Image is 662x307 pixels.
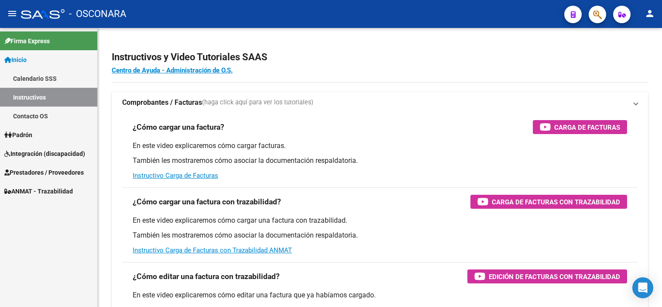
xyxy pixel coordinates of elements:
[133,156,627,166] p: También les mostraremos cómo asociar la documentación respaldatoria.
[133,246,292,254] a: Instructivo Carga de Facturas con Trazabilidad ANMAT
[4,149,85,159] span: Integración (discapacidad)
[112,49,648,66] h2: Instructivos y Video Tutoriales SAAS
[554,122,620,133] span: Carga de Facturas
[202,98,313,107] span: (haga click aquí para ver los tutoriales)
[4,186,73,196] span: ANMAT - Trazabilidad
[4,130,32,140] span: Padrón
[133,231,627,240] p: También les mostraremos cómo asociar la documentación respaldatoria.
[7,8,17,19] mat-icon: menu
[133,216,627,225] p: En este video explicaremos cómo cargar una factura con trazabilidad.
[4,168,84,177] span: Prestadores / Proveedores
[533,120,627,134] button: Carga de Facturas
[133,121,224,133] h3: ¿Cómo cargar una factura?
[492,197,620,207] span: Carga de Facturas con Trazabilidad
[133,141,627,151] p: En este video explicaremos cómo cargar facturas.
[632,277,653,298] div: Open Intercom Messenger
[112,92,648,113] mat-expansion-panel-header: Comprobantes / Facturas(haga click aquí para ver los tutoriales)
[122,98,202,107] strong: Comprobantes / Facturas
[133,290,627,300] p: En este video explicaremos cómo editar una factura que ya habíamos cargado.
[133,172,218,179] a: Instructivo Carga de Facturas
[4,55,27,65] span: Inicio
[112,66,233,74] a: Centro de Ayuda - Administración de O.S.
[133,270,280,283] h3: ¿Cómo editar una factura con trazabilidad?
[645,8,655,19] mat-icon: person
[470,195,627,209] button: Carga de Facturas con Trazabilidad
[69,4,126,24] span: - OSCONARA
[133,196,281,208] h3: ¿Cómo cargar una factura con trazabilidad?
[489,271,620,282] span: Edición de Facturas con Trazabilidad
[467,269,627,283] button: Edición de Facturas con Trazabilidad
[4,36,50,46] span: Firma Express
